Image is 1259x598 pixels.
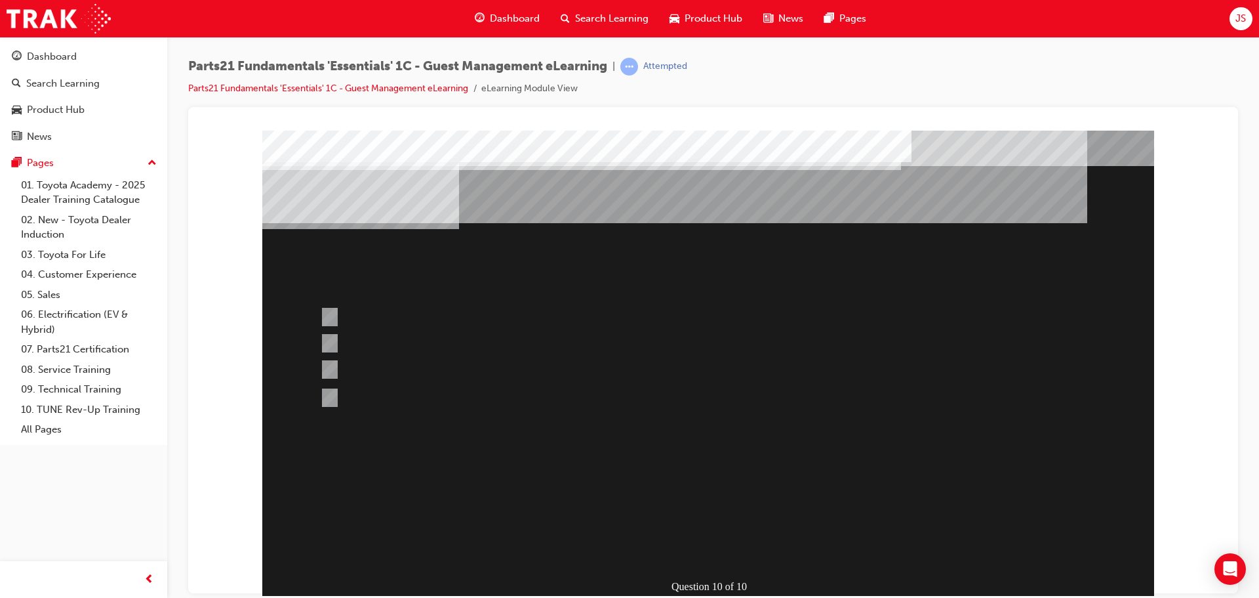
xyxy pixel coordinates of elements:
[5,151,162,175] button: Pages
[669,11,679,27] span: car-icon
[144,572,154,588] span: prev-icon
[778,11,803,26] span: News
[16,265,162,285] a: 04. Customer Experience
[5,125,162,149] a: News
[550,5,659,32] a: search-iconSearch Learning
[16,379,162,400] a: 09. Technical Training
[27,156,54,171] div: Pages
[561,11,570,27] span: search-icon
[490,11,540,26] span: Dashboard
[5,42,162,151] button: DashboardSearch LearningProduct HubNews
[16,245,162,265] a: 03. Toyota For Life
[612,59,615,74] span: |
[16,305,162,339] a: 06. Electrification (EV & Hybrid)
[26,76,100,91] div: Search Learning
[16,210,162,245] a: 02. New - Toyota Dealer Induction
[5,72,162,96] a: Search Learning
[27,129,52,144] div: News
[12,104,22,116] span: car-icon
[481,81,578,96] li: eLearning Module View
[12,158,22,169] span: pages-icon
[188,59,607,74] span: Parts21 Fundamentals 'Essentials' 1C - Guest Management eLearning
[12,78,21,90] span: search-icon
[620,58,638,75] span: learningRecordVerb_ATTEMPT-icon
[464,5,550,32] a: guage-iconDashboard
[188,83,468,94] a: Parts21 Fundamentals 'Essentials' 1C - Guest Management eLearning
[27,102,85,117] div: Product Hub
[16,285,162,305] a: 05. Sales
[7,4,111,33] img: Trak
[1229,7,1252,30] button: JS
[814,5,877,32] a: pages-iconPages
[659,5,753,32] a: car-iconProduct Hub
[5,98,162,122] a: Product Hub
[16,400,162,420] a: 10. TUNE Rev-Up Training
[148,155,157,172] span: up-icon
[839,11,866,26] span: Pages
[685,11,742,26] span: Product Hub
[12,131,22,143] span: news-icon
[643,60,687,73] div: Attempted
[16,419,162,440] a: All Pages
[1235,11,1246,26] span: JS
[1214,553,1246,585] div: Open Intercom Messenger
[5,45,162,69] a: Dashboard
[824,11,834,27] span: pages-icon
[763,11,773,27] span: news-icon
[16,175,162,210] a: 01. Toyota Academy - 2025 Dealer Training Catalogue
[753,5,814,32] a: news-iconNews
[27,49,77,64] div: Dashboard
[12,51,22,63] span: guage-icon
[16,360,162,380] a: 08. Service Training
[16,339,162,360] a: 07. Parts21 Certification
[575,11,649,26] span: Search Learning
[475,11,485,27] span: guage-icon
